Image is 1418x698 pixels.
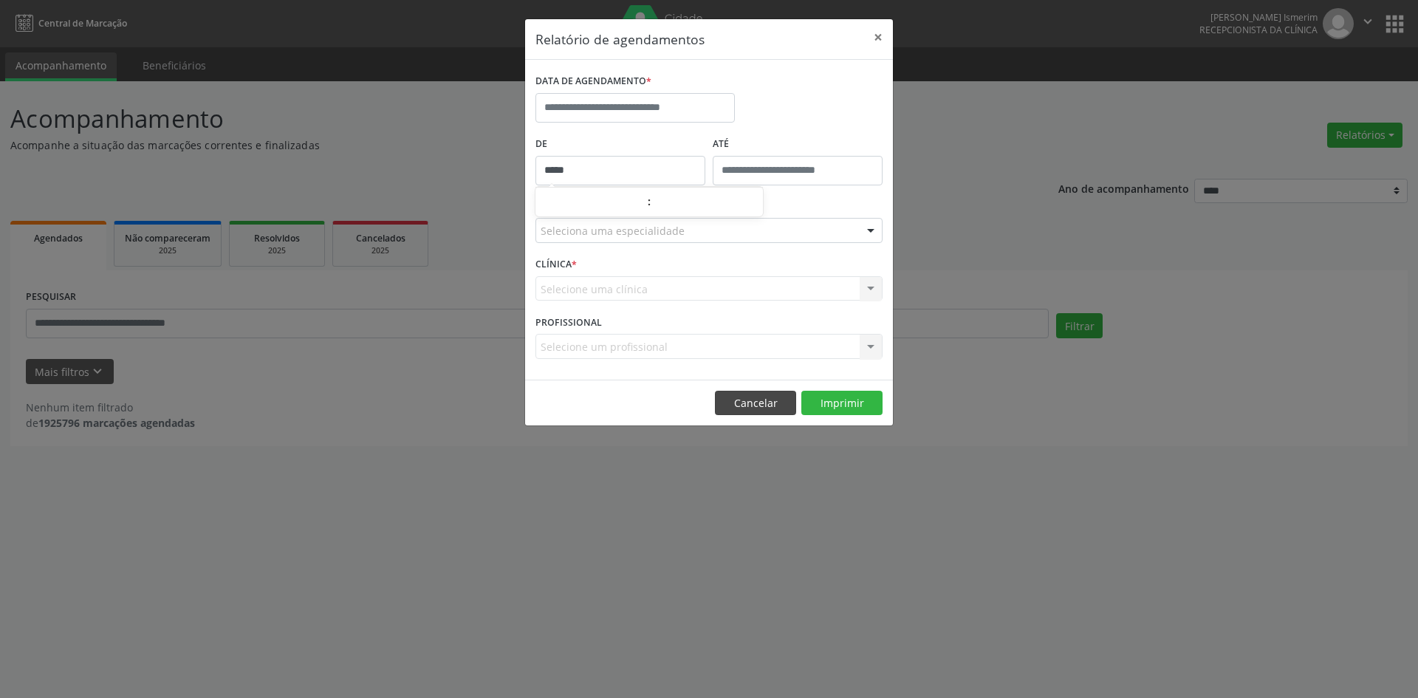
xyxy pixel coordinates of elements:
label: CLÍNICA [535,253,577,276]
input: Minute [651,188,763,218]
label: DATA DE AGENDAMENTO [535,70,651,93]
button: Imprimir [801,391,883,416]
h5: Relatório de agendamentos [535,30,705,49]
button: Close [863,19,893,55]
span: : [647,187,651,216]
input: Hour [535,188,647,218]
span: Seleciona uma especialidade [541,223,685,239]
label: De [535,133,705,156]
label: PROFISSIONAL [535,311,602,334]
button: Cancelar [715,391,796,416]
label: ATÉ [713,133,883,156]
